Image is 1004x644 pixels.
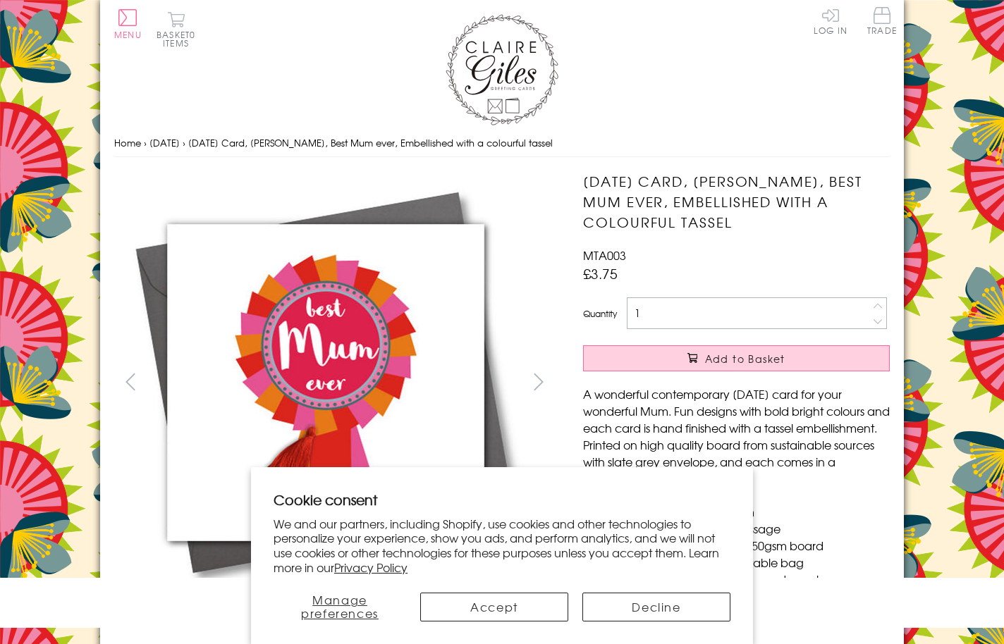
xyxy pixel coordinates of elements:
[114,366,146,397] button: prev
[114,28,142,41] span: Menu
[583,345,890,371] button: Add to Basket
[582,593,730,621] button: Decline
[274,516,730,575] p: We and our partners, including Shopify, use cookies and other technologies to personalize your ex...
[420,593,568,621] button: Accept
[446,14,558,125] img: Claire Giles Greetings Cards
[114,171,537,594] img: Mother's Day Card, Rosette, Best Mum ever, Embellished with a colourful tassel
[163,28,195,49] span: 0 items
[334,559,408,576] a: Privacy Policy
[814,7,847,35] a: Log In
[157,11,195,47] button: Basket0 items
[114,129,890,158] nav: breadcrumbs
[705,352,785,366] span: Add to Basket
[149,136,180,149] a: [DATE]
[274,593,406,621] button: Manage preferences
[867,7,897,37] a: Trade
[301,591,379,621] span: Manage preferences
[188,136,553,149] span: [DATE] Card, [PERSON_NAME], Best Mum ever, Embellished with a colourful tassel
[583,307,617,320] label: Quantity
[583,264,618,283] span: £3.75
[523,366,555,397] button: next
[274,490,730,509] h2: Cookie consent
[583,247,626,264] span: MTA003
[144,136,147,149] span: ›
[555,171,978,594] img: Mother's Day Card, Rosette, Best Mum ever, Embellished with a colourful tassel
[867,7,897,35] span: Trade
[583,385,890,487] p: A wonderful contemporary [DATE] card for your wonderful Mum. Fun designs with bold bright colours...
[114,9,142,39] button: Menu
[183,136,185,149] span: ›
[583,171,890,232] h1: [DATE] Card, [PERSON_NAME], Best Mum ever, Embellished with a colourful tassel
[114,136,141,149] a: Home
